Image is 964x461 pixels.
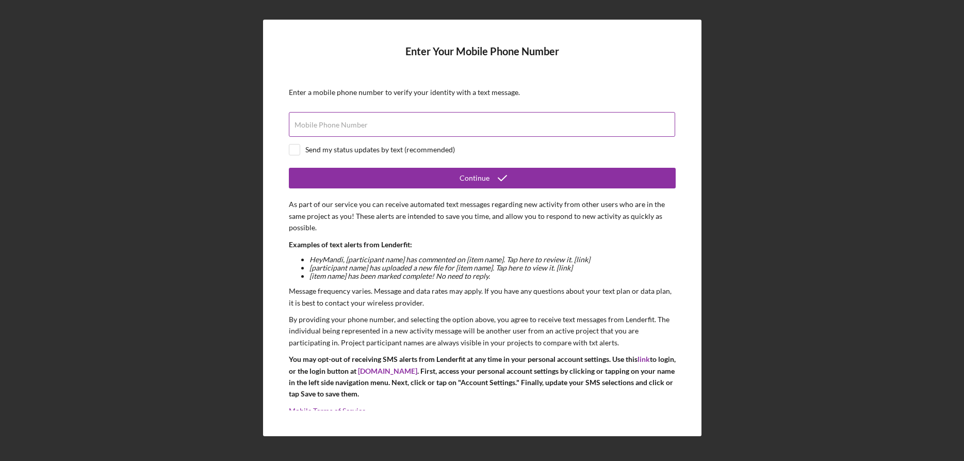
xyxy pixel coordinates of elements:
li: [participant name] has uploaded a new file for [item name]. Tap here to view it. [link] [309,264,676,272]
a: link [638,355,650,363]
p: You may opt-out of receiving SMS alerts from Lenderfit at any time in your personal account setti... [289,354,676,400]
p: As part of our service you can receive automated text messages regarding new activity from other ... [289,199,676,233]
label: Mobile Phone Number [295,121,368,129]
h4: Enter Your Mobile Phone Number [289,45,676,73]
button: Continue [289,168,676,188]
div: Enter a mobile phone number to verify your identity with a text message. [289,88,676,97]
p: Message frequency varies. Message and data rates may apply. If you have any questions about your ... [289,285,676,309]
p: Examples of text alerts from Lenderfit: [289,239,676,250]
div: Continue [460,168,489,188]
li: Hey Mandi , [participant name] has commented on [item name]. Tap here to review it. [link] [309,256,676,264]
a: [DOMAIN_NAME] [358,367,417,375]
li: [item name] has been marked complete! No need to reply. [309,272,676,280]
div: Send my status updates by text (recommended) [305,146,455,154]
a: Mobile Terms of Service [289,406,366,415]
p: By providing your phone number, and selecting the option above, you agree to receive text message... [289,314,676,348]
